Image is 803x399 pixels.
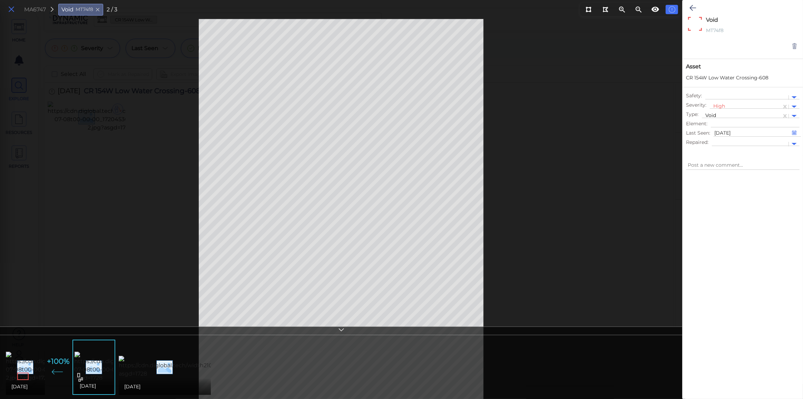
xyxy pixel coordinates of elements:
[713,103,725,109] span: High
[686,62,800,71] span: Asset
[47,356,69,367] span: + 100 %
[686,120,707,127] span: Element :
[705,112,716,118] span: Void
[686,92,702,99] span: Safety :
[686,111,698,118] span: Type :
[80,382,96,390] span: [DATE]
[6,352,131,382] img: https://cdn.diglobal.tech/width210/1728/2024-07-08t00-00-00_1720453015504_cr-154-2.jpg?asgd=1728
[76,6,93,13] span: MT74f8
[686,139,708,146] span: Repaired :
[704,27,776,36] div: MT74f8
[686,101,706,109] span: Severity :
[704,16,776,24] textarea: Void
[11,382,28,391] span: [DATE]
[119,356,361,378] img: https://cdn.diglobal.tech/width210/1728/1712334541399_win_20240326_12_16_05_pro.jpg?asgd=1728
[75,352,199,382] img: https://cdn.diglobal.tech/width210/1728/2024-07-08t00-00-00_1720453015505_cr-154.jpg?asgd=1728
[24,6,46,14] div: MA6747
[686,129,710,137] span: Last Seen :
[107,6,117,14] div: 2 / 3
[61,6,74,14] span: Void
[774,368,798,394] iframe: Chat
[124,382,140,391] span: [DATE]
[686,74,768,81] span: CR 154W Low Water Crossing-608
